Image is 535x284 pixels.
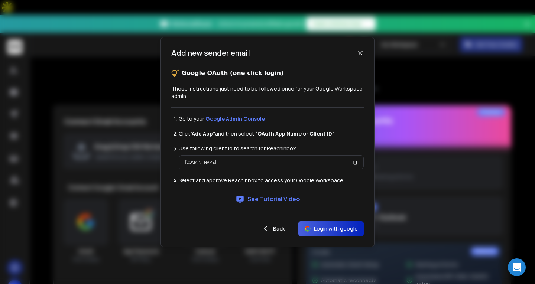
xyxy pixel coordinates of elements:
a: Google Admin Console [205,115,265,122]
li: Click and then select [179,130,364,137]
li: Select and approve ReachInbox to access your Google Workspace [179,177,364,184]
button: Back [255,221,291,236]
li: Go to your [179,115,364,123]
strong: “OAuth App Name or Client ID” [255,130,334,137]
h1: Add new sender email [171,48,250,58]
a: See Tutorial Video [236,195,300,203]
p: Google OAuth (one click login) [182,69,283,78]
li: Use following client Id to search for ReachInbox: [179,145,364,152]
p: [DOMAIN_NAME] [185,159,216,166]
img: tips [171,69,180,78]
div: Open Intercom Messenger [508,258,526,276]
button: Login with google [298,221,364,236]
strong: ”Add App” [190,130,215,137]
p: These instructions just need to be followed once for your Google Workspace admin. [171,85,364,100]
